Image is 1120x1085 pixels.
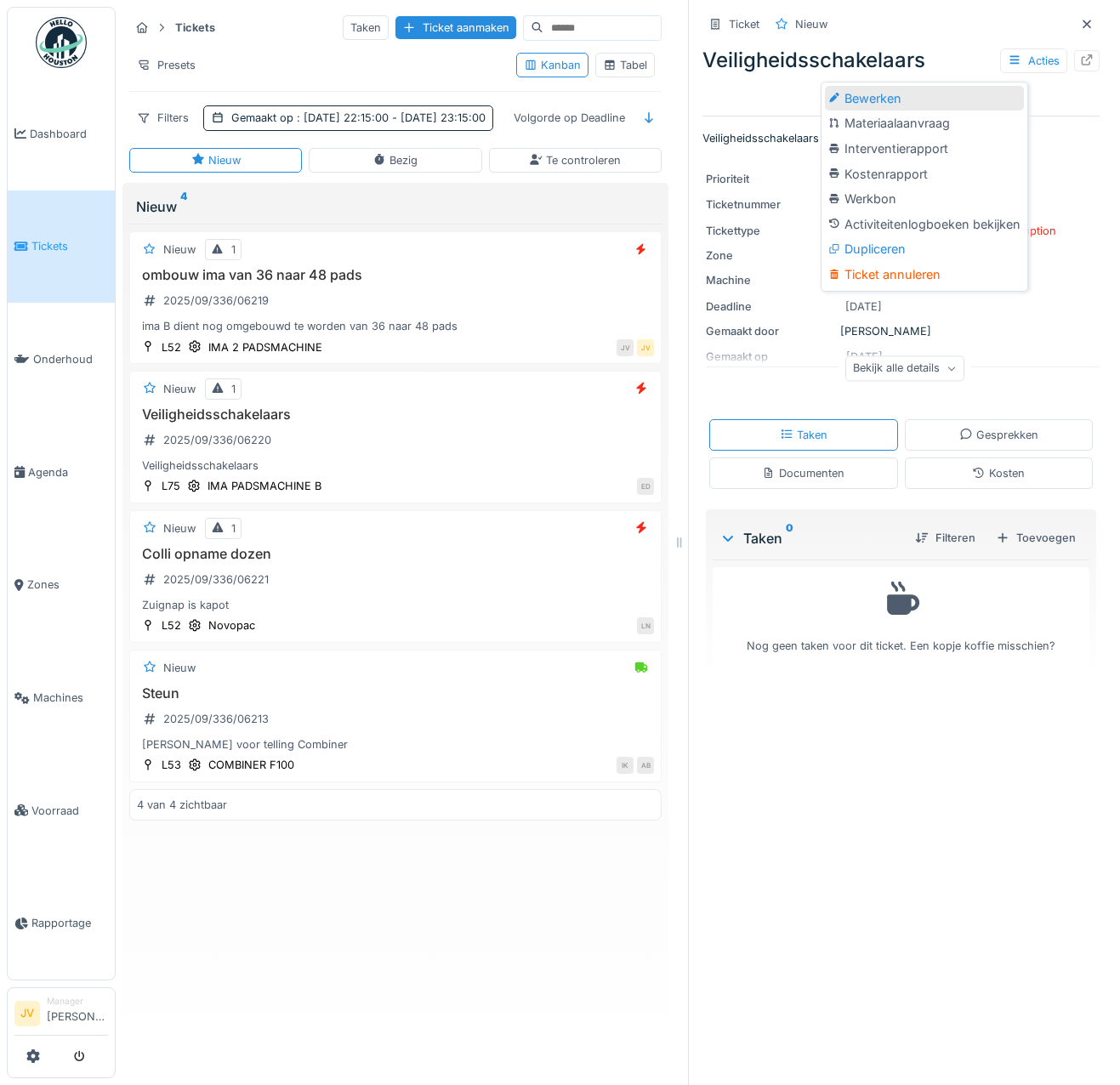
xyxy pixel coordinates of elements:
[47,995,108,1031] li: [PERSON_NAME]
[825,136,1024,162] div: Interventierapport
[637,757,654,774] div: AB
[617,757,634,774] div: IK
[825,262,1024,287] div: Ticket annuleren
[162,617,181,633] div: L52
[208,617,255,633] div: Novopac
[163,660,196,676] div: Nieuw
[795,16,827,32] div: Nieuw
[31,915,108,931] span: Rapportage
[137,797,227,813] div: 4 van 4 zichtbaar
[825,162,1024,187] div: Kostenrapport
[163,520,196,537] div: Nieuw
[908,526,982,549] div: Filteren
[231,110,486,126] div: Gemaakt op
[137,267,654,283] h3: ombouw ima van 36 naar 48 pads
[719,528,901,548] div: Taken
[845,356,964,381] div: Bekijk alle details
[706,196,833,213] div: Ticketnummer
[706,272,833,288] div: Machine
[762,465,844,481] div: Documenten
[33,351,108,367] span: Onderhoud
[231,520,236,537] div: 1
[724,575,1078,654] div: Nog geen taken voor dit ticket. Een kopje koffie misschien?
[293,111,486,124] span: : [DATE] 22:15:00 - [DATE] 23:15:00
[136,196,655,217] div: Nieuw
[959,427,1038,443] div: Gesprekken
[163,571,269,588] div: 2025/09/336/06221
[30,126,108,142] span: Dashboard
[529,152,621,168] div: Te controleren
[31,238,108,254] span: Tickets
[162,757,181,773] div: L53
[47,995,108,1008] div: Manager
[845,298,882,315] div: [DATE]
[168,20,222,36] strong: Tickets
[208,339,322,355] div: IMA 2 PADSMACHINE
[31,803,108,819] span: Voorraad
[137,597,654,613] div: Zuignap is kapot
[137,736,654,753] div: [PERSON_NAME] voor telling Combiner
[706,171,833,187] div: Prioriteit
[137,546,654,562] h3: Colli opname dozen
[825,212,1024,237] div: Activiteitenlogboeken bekijken
[1000,48,1067,73] div: Acties
[637,617,654,634] div: LN
[825,186,1024,212] div: Werkbon
[825,86,1024,111] div: Bewerken
[28,464,108,480] span: Agenda
[603,57,647,73] div: Tabel
[972,465,1025,481] div: Kosten
[617,339,634,356] div: JV
[27,577,108,593] span: Zones
[208,757,294,773] div: COMBINER F100
[129,53,203,77] div: Presets
[129,105,196,130] div: Filters
[825,111,1024,136] div: Materiaalaanvraag
[637,478,654,495] div: ED
[163,711,269,727] div: 2025/09/336/06213
[702,45,1100,76] div: Veiligheidsschakelaars
[395,16,516,39] div: Ticket aanmaken
[163,381,196,397] div: Nieuw
[825,236,1024,262] div: Dupliceren
[162,478,180,494] div: L75
[137,318,654,334] div: ima B dient nog omgebouwd te worden van 36 naar 48 pads
[372,152,418,168] div: Bezig
[163,293,269,309] div: 2025/09/336/06219
[989,526,1083,549] div: Toevoegen
[137,457,654,474] div: Veiligheidsschakelaars
[706,323,1096,339] div: [PERSON_NAME]
[163,432,271,448] div: 2025/09/336/06220
[180,196,187,217] sup: 4
[343,15,389,40] div: Taken
[706,223,833,239] div: Tickettype
[191,152,241,168] div: Nieuw
[14,1001,40,1026] li: JV
[637,339,654,356] div: JV
[36,17,87,68] img: Badge_color-CXgf-gQk.svg
[780,427,827,443] div: Taken
[162,339,181,355] div: L52
[137,406,654,423] h3: Veiligheidsschakelaars
[729,16,759,32] div: Ticket
[231,241,236,258] div: 1
[786,528,793,548] sup: 0
[137,685,654,702] h3: Steun
[706,323,833,339] div: Gemaakt door
[208,478,321,494] div: IMA PADSMACHINE B
[524,57,581,73] div: Kanban
[706,247,833,264] div: Zone
[702,130,1100,146] p: Veiligheidsschakelaars
[33,690,108,706] span: Machines
[231,381,236,397] div: 1
[706,298,833,315] div: Deadline
[506,105,633,130] div: Volgorde op Deadline
[163,241,196,258] div: Nieuw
